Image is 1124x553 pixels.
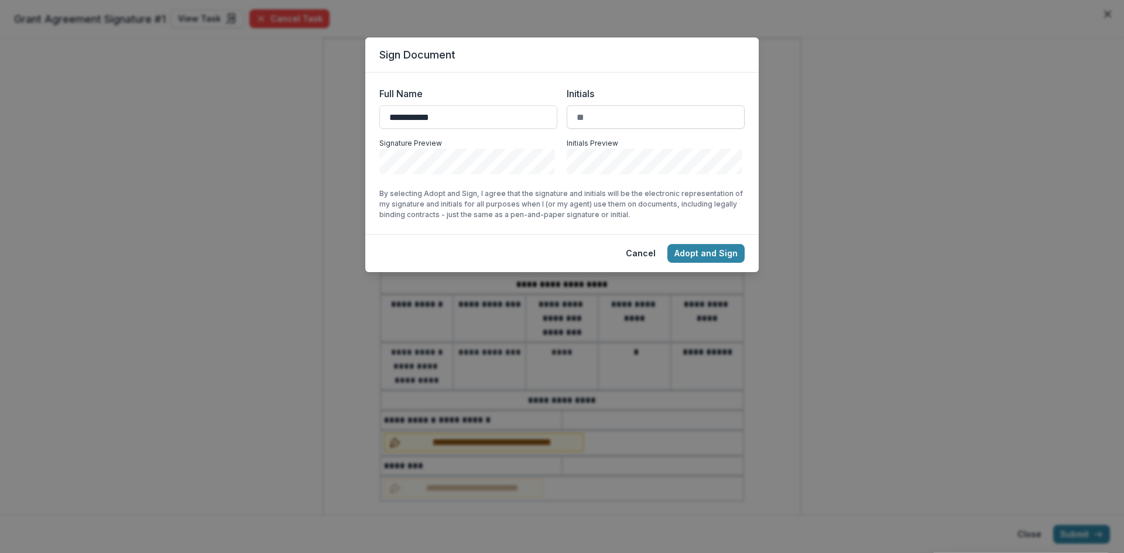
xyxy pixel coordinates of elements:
[379,188,745,220] p: By selecting Adopt and Sign, I agree that the signature and initials will be the electronic repre...
[379,87,550,101] label: Full Name
[567,87,738,101] label: Initials
[365,37,759,73] header: Sign Document
[567,138,745,149] p: Initials Preview
[667,244,745,263] button: Adopt and Sign
[619,244,663,263] button: Cancel
[379,138,557,149] p: Signature Preview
